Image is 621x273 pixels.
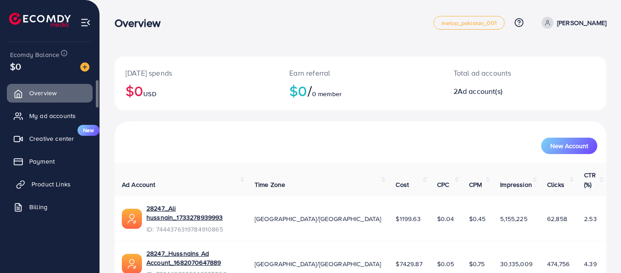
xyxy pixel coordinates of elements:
[10,60,21,73] span: $0
[433,16,505,30] a: metap_pakistan_001
[7,84,93,102] a: Overview
[7,107,93,125] a: My ad accounts
[582,232,614,266] iframe: Chat
[458,86,502,96] span: Ad account(s)
[308,80,312,101] span: /
[469,214,486,223] span: $0.45
[146,204,240,222] a: 28247_Ali hussnain_1733278939993
[7,175,93,193] a: Product Links
[10,50,59,59] span: Ecomdy Balance
[7,129,93,148] a: Creative centerNew
[500,180,532,189] span: Impression
[437,214,454,223] span: $0.04
[454,67,555,78] p: Total ad accounts
[125,82,267,99] h2: $0
[437,180,449,189] span: CPC
[29,202,47,211] span: Billing
[312,89,342,98] span: 0 member
[7,152,93,170] a: Payment
[29,157,55,166] span: Payment
[29,225,78,234] span: Affiliate Program
[396,259,422,268] span: $7429.87
[396,180,409,189] span: Cost
[289,82,431,99] h2: $0
[31,180,71,189] span: Product Links
[255,259,381,268] span: [GEOGRAPHIC_DATA]/[GEOGRAPHIC_DATA]
[7,221,93,239] a: Affiliate Program
[146,249,240,268] a: 28247_Hussnains Ad Account_1682070647889
[547,259,569,268] span: 474,756
[396,214,420,223] span: $1199.63
[115,16,168,30] h3: Overview
[538,17,606,29] a: [PERSON_NAME]
[122,209,142,229] img: ic-ads-acc.e4c84228.svg
[146,225,240,234] span: ID: 7444376319784910865
[547,180,564,189] span: Clicks
[29,111,76,120] span: My ad accounts
[9,13,71,27] img: logo
[557,17,606,28] p: [PERSON_NAME]
[255,214,381,223] span: [GEOGRAPHIC_DATA]/[GEOGRAPHIC_DATA]
[255,180,285,189] span: Time Zone
[143,89,156,98] span: USD
[289,67,431,78] p: Earn referral
[500,214,527,223] span: 5,155,225
[500,259,532,268] span: 30,135,009
[547,214,567,223] span: 62,858
[122,180,156,189] span: Ad Account
[80,17,91,28] img: menu
[550,143,588,149] span: New Account
[29,88,57,98] span: Overview
[469,180,482,189] span: CPM
[584,170,596,189] span: CTR (%)
[541,138,597,154] button: New Account
[584,214,597,223] span: 2.53
[454,87,555,96] h2: 2
[441,20,497,26] span: metap_pakistan_001
[29,134,74,143] span: Creative center
[469,259,485,268] span: $0.75
[125,67,267,78] p: [DATE] spends
[584,259,597,268] span: 4.39
[80,62,89,72] img: image
[78,125,99,136] span: New
[437,259,454,268] span: $0.05
[7,198,93,216] a: Billing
